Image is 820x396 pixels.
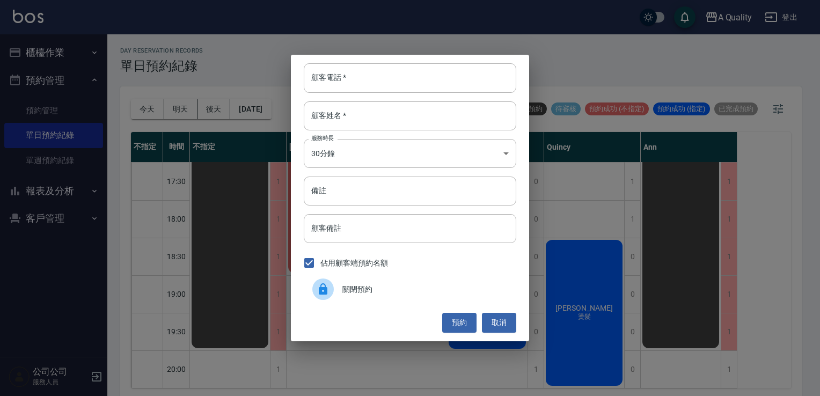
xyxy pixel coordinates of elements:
div: 關閉預約 [304,274,516,304]
div: 30分鐘 [304,139,516,168]
button: 取消 [482,313,516,333]
button: 預約 [442,313,477,333]
label: 服務時長 [311,134,334,142]
span: 關閉預約 [342,284,508,295]
span: 佔用顧客端預約名額 [320,258,388,269]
